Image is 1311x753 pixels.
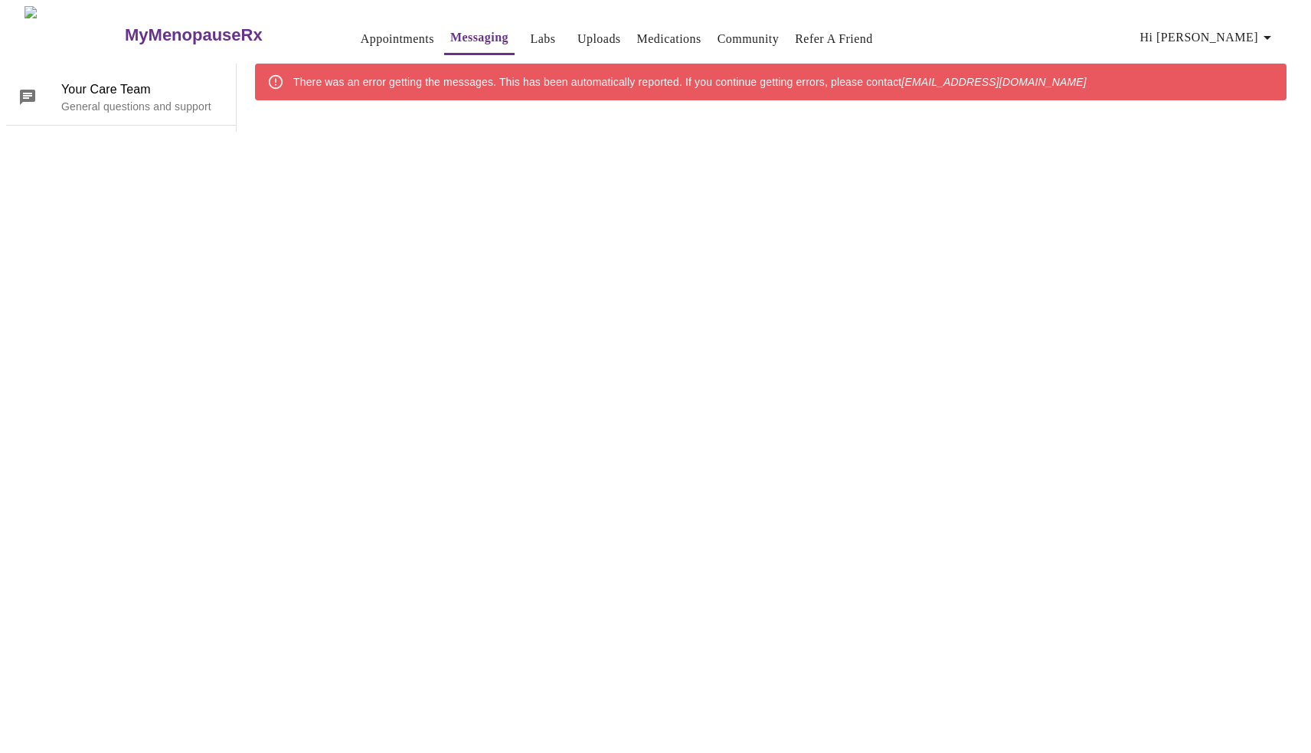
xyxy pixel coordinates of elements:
button: Medications [631,24,708,54]
button: Uploads [571,24,627,54]
button: Labs [518,24,567,54]
img: MyMenopauseRx Logo [25,6,123,64]
a: Medications [637,28,701,50]
button: Appointments [355,24,440,54]
em: [EMAIL_ADDRESS][DOMAIN_NAME] [901,76,1086,88]
a: MyMenopauseRx [123,8,324,62]
a: Refer a Friend [795,28,873,50]
button: Community [711,24,786,54]
div: Your Care TeamGeneral questions and support [6,70,236,125]
button: Hi [PERSON_NAME] [1134,22,1283,53]
h3: MyMenopauseRx [125,25,263,45]
a: Labs [531,28,556,50]
a: Messaging [450,27,508,48]
button: Refer a Friend [789,24,879,54]
button: Messaging [444,22,515,55]
a: Uploads [577,28,621,50]
p: General questions and support [61,99,224,114]
div: There was an error getting the messages. This has been automatically reported. If you continue ge... [293,68,1087,96]
a: Community [718,28,780,50]
a: Appointments [361,28,434,50]
span: Hi [PERSON_NAME] [1140,27,1277,48]
span: Your Care Team [61,80,224,99]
